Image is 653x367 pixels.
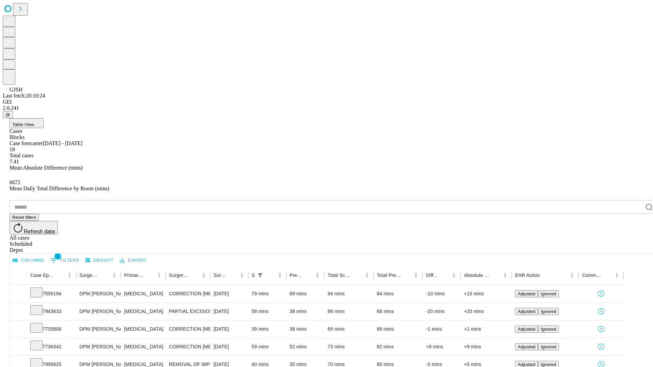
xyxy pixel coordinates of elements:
[55,270,65,280] button: Sort
[3,93,45,99] span: Last fetch: 20:10:24
[12,122,34,127] span: Table View
[11,255,46,266] button: Select columns
[464,338,508,355] div: +9 mins
[214,320,245,338] div: [DATE]
[214,303,245,320] div: [DATE]
[290,338,321,355] div: 52 mins
[328,320,370,338] div: 69 mins
[518,362,535,367] span: Adjusted
[377,303,419,320] div: 68 mins
[124,273,144,278] div: Primary Service
[464,320,508,338] div: +1 mins
[541,309,556,314] span: Ignored
[80,273,99,278] div: Surgeon Name
[80,303,117,320] div: DPM [PERSON_NAME] [PERSON_NAME]
[426,285,457,302] div: -10 mins
[169,338,207,355] div: CORRECTION [MEDICAL_DATA]
[169,285,207,302] div: CORRECTION [MEDICAL_DATA], DOUBLE [MEDICAL_DATA]
[515,273,540,278] div: EHR Action
[500,270,510,280] button: Menu
[10,140,43,146] span: Case forecaster
[10,165,83,171] span: Mean Absolute Difference (mins)
[10,179,20,185] span: 6672
[252,273,255,278] div: Scheduled In Room Duration
[10,159,19,164] span: 7.41
[12,215,36,220] span: Reset filters
[518,309,535,314] span: Adjusted
[303,270,313,280] button: Sort
[124,303,162,320] div: [MEDICAL_DATA]
[567,270,577,280] button: Menu
[65,270,74,280] button: Menu
[110,270,119,280] button: Menu
[402,270,411,280] button: Sort
[30,338,73,355] div: 7736342
[538,308,559,315] button: Ignored
[266,270,275,280] button: Sort
[328,338,370,355] div: 73 mins
[13,288,23,300] button: Expand
[10,146,15,152] span: 18
[214,285,245,302] div: [DATE]
[30,273,55,278] div: Case Epic Id
[255,270,265,280] div: 1 active filter
[541,344,556,349] span: Ignored
[13,341,23,353] button: Expand
[252,320,283,338] div: 39 mins
[440,270,449,280] button: Sort
[252,285,283,302] div: 79 mins
[491,270,500,280] button: Sort
[252,303,283,320] div: 58 mins
[449,270,459,280] button: Menu
[80,285,117,302] div: DPM [PERSON_NAME] [PERSON_NAME]
[214,338,245,355] div: [DATE]
[515,343,538,350] button: Adjusted
[411,270,421,280] button: Menu
[426,273,439,278] div: Difference
[377,285,419,302] div: 84 mins
[80,338,117,355] div: DPM [PERSON_NAME] [PERSON_NAME]
[84,255,115,266] button: Density
[228,270,237,280] button: Sort
[313,270,322,280] button: Menu
[538,326,559,333] button: Ignored
[3,111,13,118] button: @
[49,255,81,266] button: Show filters
[612,270,622,280] button: Menu
[30,320,73,338] div: 7735806
[30,303,73,320] div: 7943633
[426,338,457,355] div: +9 mins
[464,285,508,302] div: +10 mins
[377,320,419,338] div: 68 mins
[214,273,227,278] div: Surgery Date
[518,344,535,349] span: Adjusted
[145,270,154,280] button: Sort
[118,255,148,266] button: Export
[5,112,10,117] span: @
[10,87,22,92] span: GJSH
[124,285,162,302] div: [MEDICAL_DATA]
[169,303,207,320] div: PARTIAL EXCISION PHALANX OF TOE
[426,303,457,320] div: -20 mins
[10,186,109,191] span: Mean Daily Total Difference by Room (mins)
[30,285,73,302] div: 7556194
[154,270,164,280] button: Menu
[515,326,538,333] button: Adjusted
[328,273,352,278] div: Total Scheduled Duration
[582,273,602,278] div: Comments
[377,338,419,355] div: 82 mins
[252,338,283,355] div: 59 mins
[541,291,556,296] span: Ignored
[3,105,650,111] div: 2.0.241
[124,320,162,338] div: [MEDICAL_DATA]
[518,327,535,332] span: Adjusted
[43,140,82,146] span: [DATE] - [DATE]
[538,290,559,297] button: Ignored
[518,291,535,296] span: Adjusted
[237,270,247,280] button: Menu
[290,285,321,302] div: 69 mins
[538,343,559,350] button: Ignored
[13,306,23,318] button: Expand
[10,153,33,158] span: Total cases
[275,270,285,280] button: Menu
